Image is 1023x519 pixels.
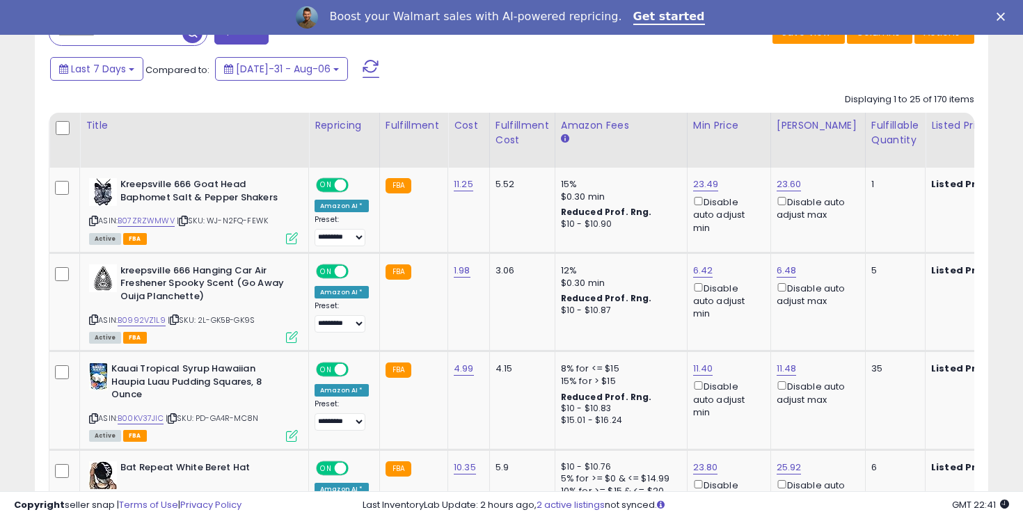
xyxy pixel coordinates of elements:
div: Preset: [315,215,369,246]
span: OFF [347,462,369,474]
b: Kauai Tropical Syrup Hawaiian Haupia Luau Pudding Squares, 8 Ounce [111,362,280,405]
span: All listings currently available for purchase on Amazon [89,233,121,245]
span: FBA [123,233,147,245]
b: Reduced Prof. Rng. [561,292,652,304]
span: | SKU: 2L-GK5B-GK9S [168,314,255,326]
img: Profile image for Adrian [296,6,318,29]
div: Disable auto adjust min [693,194,760,234]
span: FBA [123,430,147,442]
div: Boost your Walmart sales with AI-powered repricing. [329,10,621,24]
div: 12% [561,264,676,277]
span: ON [317,364,335,376]
div: Disable auto adjust min [693,378,760,419]
a: 25.92 [777,461,802,474]
small: FBA [386,461,411,477]
a: B0992VZ1L9 [118,314,166,326]
div: 6 [871,461,914,474]
div: Preset: [315,301,369,333]
div: Amazon AI * [315,200,369,212]
div: Amazon AI * [315,384,369,397]
div: $0.30 min [561,191,676,203]
div: Fulfillment [386,118,442,133]
a: 1.98 [454,264,470,278]
div: $0.30 min [561,277,676,289]
a: 6.48 [777,264,797,278]
img: 41Fou6+12QS._SL40_.jpg [89,264,117,292]
span: OFF [347,364,369,376]
div: 5 [871,264,914,277]
a: B00KV37JIC [118,413,164,424]
span: 2025-08-14 22:41 GMT [952,498,1009,511]
a: B07ZRZWMWV [118,215,175,227]
div: Disable auto adjust max [777,477,855,504]
a: 11.48 [777,362,797,376]
div: Last InventoryLab Update: 2 hours ago, not synced. [363,499,1010,512]
div: 15% [561,178,676,191]
div: Disable auto adjust min [693,477,760,518]
a: 23.80 [693,461,718,474]
div: Close [997,13,1010,21]
span: | SKU: PD-GA4R-MC8N [166,413,258,424]
strong: Copyright [14,498,65,511]
div: 15% for > $15 [561,375,676,388]
small: FBA [386,362,411,378]
div: Fulfillable Quantity [871,118,919,147]
div: 3.06 [495,264,544,277]
a: 23.60 [777,177,802,191]
b: kreepsville 666 Hanging Car Air Freshener Spooky Scent (Go Away Ouija Planchette) [120,264,290,307]
b: Listed Price: [931,264,994,277]
div: Title [86,118,303,133]
button: [DATE]-31 - Aug-06 [215,57,348,81]
img: 51uga-ife3L._SL40_.jpg [89,178,117,206]
b: Reduced Prof. Rng. [561,391,652,403]
small: Amazon Fees. [561,133,569,145]
b: Reduced Prof. Rng. [561,206,652,218]
img: 51Zv7x294BL._SL40_.jpg [89,362,108,390]
span: [DATE]-31 - Aug-06 [236,62,331,76]
img: 51g58k+iMgL._SL40_.jpg [89,461,117,489]
div: 5% for >= $0 & <= $14.99 [561,472,676,485]
div: $10 - $10.90 [561,218,676,230]
a: 11.40 [693,362,713,376]
div: 4.15 [495,362,544,375]
span: OFF [347,179,369,191]
b: Listed Price: [931,362,994,375]
div: 5.9 [495,461,544,474]
a: 6.42 [693,264,713,278]
div: Displaying 1 to 25 of 170 items [845,93,974,106]
b: Kreepsville 666 Goat Head Baphomet Salt & Pepper Shakers [120,178,290,207]
a: Get started [633,10,705,25]
div: seller snap | | [14,499,241,512]
button: Last 7 Days [50,57,143,81]
span: OFF [347,265,369,277]
span: Compared to: [145,63,209,77]
div: Fulfillment Cost [495,118,549,147]
div: Disable auto adjust max [777,280,855,308]
div: Cost [454,118,484,133]
a: 11.25 [454,177,473,191]
b: Listed Price: [931,461,994,474]
div: 1 [871,178,914,191]
span: FBA [123,332,147,344]
span: | SKU: WJ-N2FQ-FEWK [177,215,268,226]
div: ASIN: [89,178,298,243]
div: Amazon Fees [561,118,681,133]
a: Terms of Use [119,498,178,511]
div: Preset: [315,399,369,431]
div: Disable auto adjust max [777,378,855,406]
div: Disable auto adjust max [777,194,855,221]
small: FBA [386,178,411,193]
div: 35 [871,362,914,375]
span: All listings currently available for purchase on Amazon [89,430,121,442]
div: Min Price [693,118,765,133]
a: 23.49 [693,177,719,191]
div: $15.01 - $16.24 [561,415,676,426]
div: 8% for <= $15 [561,362,676,375]
div: $10 - $10.87 [561,305,676,317]
a: 4.99 [454,362,474,376]
b: Bat Repeat White Beret Hat [120,461,290,478]
div: ASIN: [89,264,298,342]
div: Amazon AI * [315,286,369,298]
div: Repricing [315,118,374,133]
div: [PERSON_NAME] [777,118,859,133]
